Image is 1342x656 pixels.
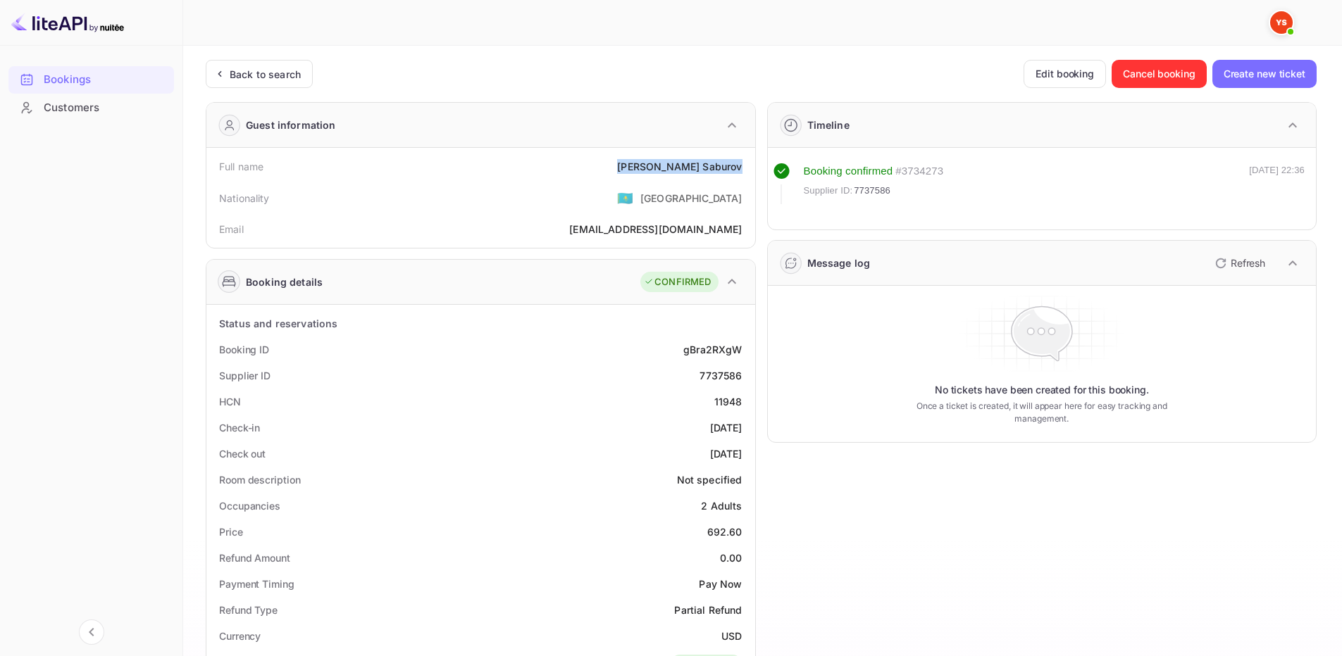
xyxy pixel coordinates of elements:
div: 0.00 [720,550,743,565]
div: # 3734273 [895,163,943,179]
div: Timeline [807,118,850,132]
div: Occupancies [219,498,280,513]
div: 2 Adults [701,498,742,513]
div: Currency [219,629,261,643]
div: gBra2RXgW [683,342,742,357]
div: [EMAIL_ADDRESS][DOMAIN_NAME] [569,222,742,236]
div: 11948 [714,394,743,409]
div: Not specified [677,472,743,487]
div: Room description [219,472,300,487]
div: [DATE] [710,420,743,435]
button: Collapse navigation [79,619,104,645]
div: Email [219,222,244,236]
button: Edit booking [1024,60,1106,88]
div: Back to search [230,67,301,82]
div: 7737586 [700,368,742,383]
div: [GEOGRAPHIC_DATA] [640,191,743,206]
p: Once a ticket is created, it will appear here for easy tracking and management. [894,400,1189,425]
div: Check out [219,446,266,461]
div: Status and reservations [219,316,337,331]
div: Booking details [246,275,323,289]
div: 692.60 [707,524,743,539]
div: Full name [219,159,263,174]
div: [DATE] 22:36 [1249,163,1305,204]
img: LiteAPI logo [11,11,124,34]
p: Refresh [1231,256,1265,270]
div: Supplier ID [219,368,271,383]
div: Pay Now [699,576,742,591]
span: 7737586 [854,184,890,198]
button: Create new ticket [1212,60,1317,88]
div: CONFIRMED [644,275,711,289]
div: HCN [219,394,241,409]
div: Refund Type [219,603,278,617]
div: Refund Amount [219,550,290,565]
div: Bookings [44,72,167,88]
a: Bookings [8,66,174,92]
div: Customers [8,94,174,122]
button: Cancel booking [1112,60,1207,88]
div: Bookings [8,66,174,94]
div: Booking confirmed [804,163,893,179]
div: Price [219,524,243,539]
div: Message log [807,256,871,270]
span: Supplier ID: [804,184,853,198]
div: Partial Refund [674,603,742,617]
div: [DATE] [710,446,743,461]
img: Yandex Support [1270,11,1293,34]
div: Check-in [219,420,260,435]
div: [PERSON_NAME] Saburov [617,159,742,174]
div: Customers [44,100,167,116]
span: United States [617,185,633,210]
a: Customers [8,94,174,120]
div: Nationality [219,191,270,206]
div: Payment Timing [219,576,294,591]
div: USD [721,629,742,643]
div: Booking ID [219,342,269,357]
button: Refresh [1207,252,1271,275]
div: Guest information [246,118,336,132]
p: No tickets have been created for this booking. [935,383,1149,397]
